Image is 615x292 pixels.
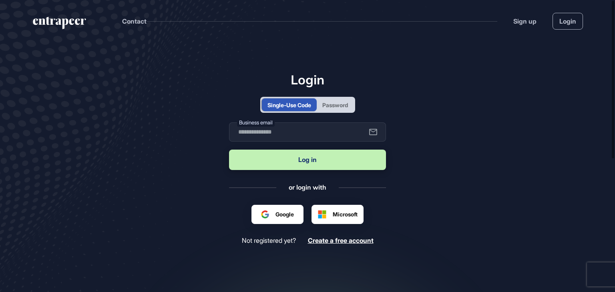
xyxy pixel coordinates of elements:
[308,237,374,244] a: Create a free account
[122,16,147,26] button: Contact
[229,150,386,170] button: Log in
[229,72,386,87] h1: Login
[242,237,296,244] span: Not registered yet?
[237,118,275,127] label: Business email
[322,101,348,109] div: Password
[267,101,311,109] div: Single-Use Code
[289,183,326,192] div: or login with
[513,16,537,26] a: Sign up
[32,17,87,32] a: entrapeer-logo
[553,13,583,30] a: Login
[333,210,358,218] span: Microsoft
